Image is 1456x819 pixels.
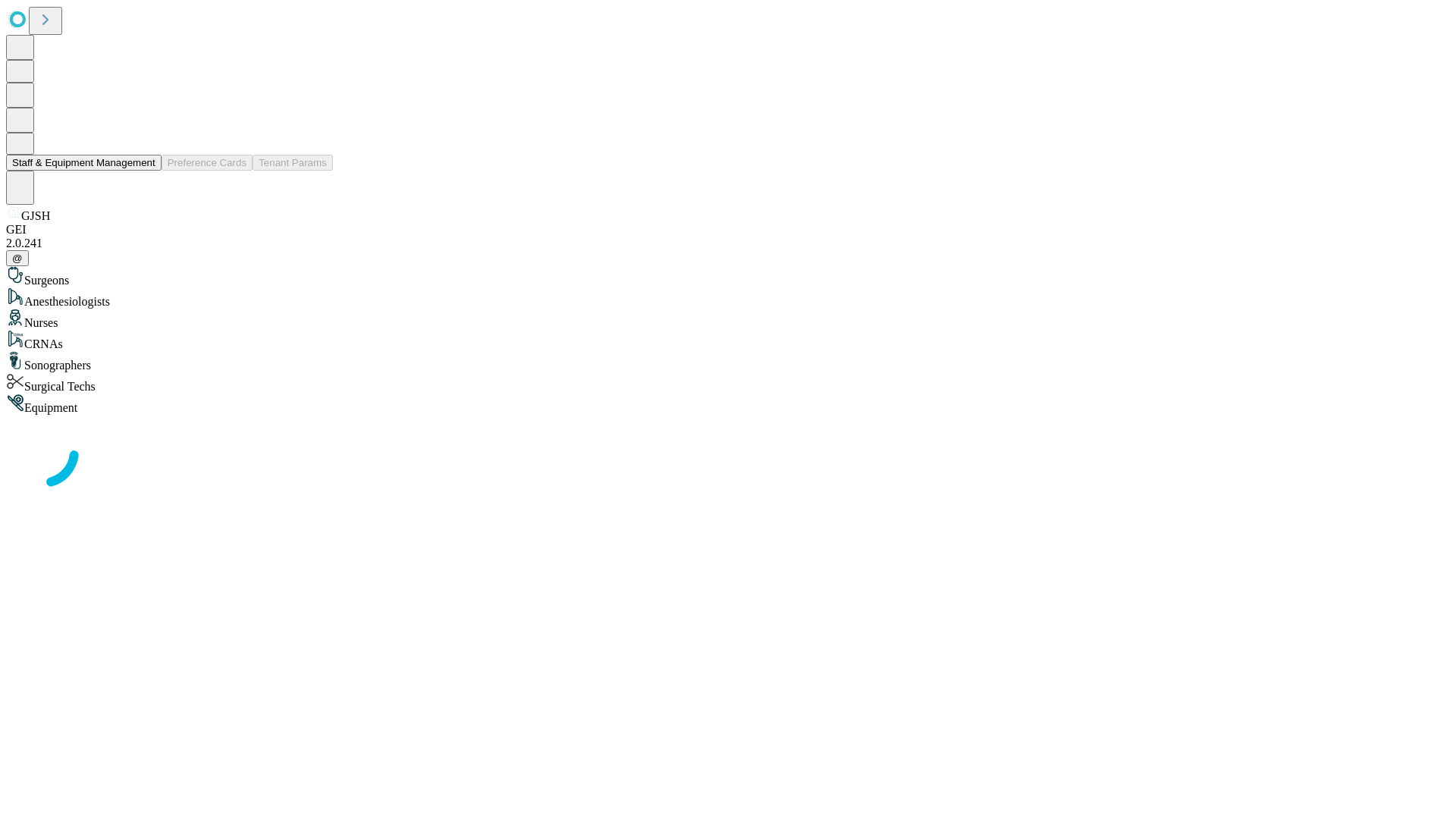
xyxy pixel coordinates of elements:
[6,223,1450,237] div: GEI
[6,351,1450,372] div: Sonographers
[21,209,50,222] span: GJSH
[12,253,23,264] span: @
[6,394,1450,415] div: Equipment
[6,330,1450,351] div: CRNAs
[6,250,29,266] button: @
[6,372,1450,394] div: Surgical Techs
[6,309,1450,330] div: Nurses
[6,155,162,171] button: Staff & Equipment Management
[6,266,1450,287] div: Surgeons
[162,155,253,171] button: Preference Cards
[6,237,1450,250] div: 2.0.241
[253,155,333,171] button: Tenant Params
[6,287,1450,309] div: Anesthesiologists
